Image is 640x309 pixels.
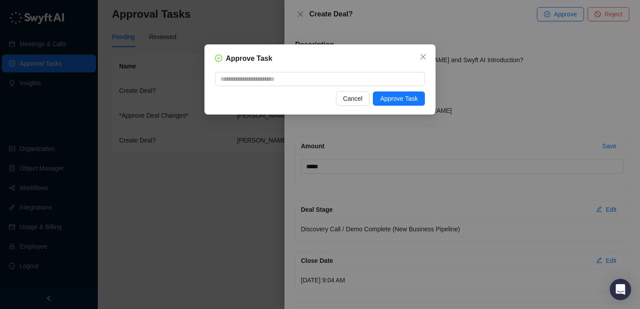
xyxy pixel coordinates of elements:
span: Cancel [343,94,363,103]
button: Approve Task [373,91,425,106]
div: Open Intercom Messenger [610,279,631,300]
h5: Approve Task [226,53,272,64]
button: Close [416,50,430,64]
span: Approve Task [380,94,418,103]
span: close [420,53,427,60]
button: Cancel [336,91,370,106]
span: check-circle [215,55,222,62]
